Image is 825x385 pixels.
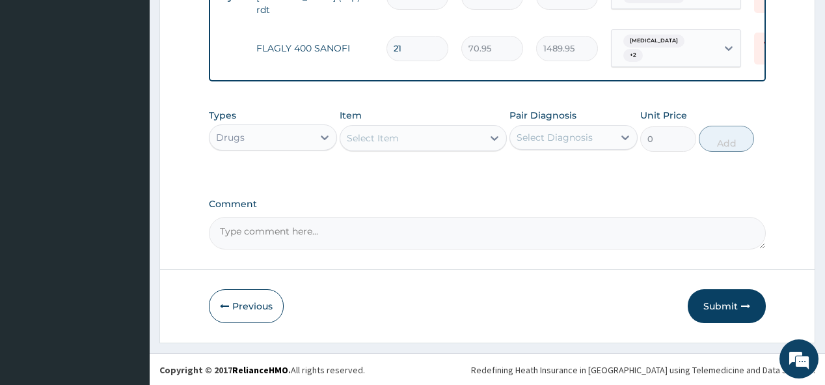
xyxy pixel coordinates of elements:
button: Previous [209,289,284,323]
div: Drugs [216,131,245,144]
strong: Copyright © 2017 . [159,364,291,376]
td: FLAGLY 400 SANOFI [250,35,380,61]
span: [MEDICAL_DATA] [623,35,684,48]
div: Chat with us now [68,73,219,90]
label: Comment [209,199,765,210]
span: + 2 [623,49,643,62]
label: Pair Diagnosis [509,109,576,122]
textarea: Type your message and hit 'Enter' [7,251,248,296]
a: RelianceHMO [232,364,288,376]
div: Redefining Heath Insurance in [GEOGRAPHIC_DATA] using Telemedicine and Data Science! [471,364,815,377]
button: Submit [688,289,766,323]
td: N/A [175,36,250,61]
div: Select Item [347,132,399,145]
span: We're online! [75,111,180,243]
div: Minimize live chat window [213,7,245,38]
label: Unit Price [640,109,687,122]
label: Types [209,110,236,121]
img: d_794563401_company_1708531726252_794563401 [24,65,53,98]
button: Add [699,126,755,152]
div: Select Diagnosis [517,131,593,144]
label: Item [340,109,362,122]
